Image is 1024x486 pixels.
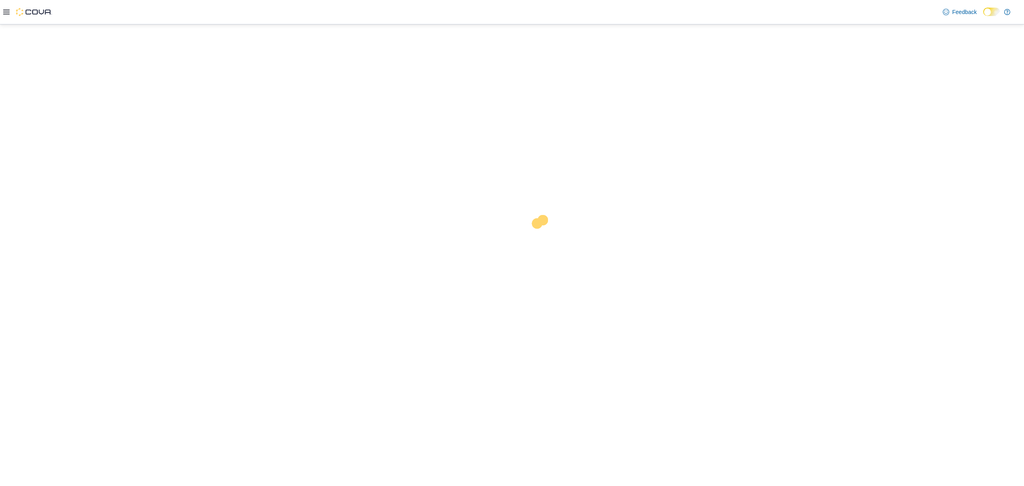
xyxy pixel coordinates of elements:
img: Cova [16,8,52,16]
img: cova-loader [512,209,572,269]
input: Dark Mode [983,8,1000,16]
span: Feedback [952,8,977,16]
a: Feedback [940,4,980,20]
